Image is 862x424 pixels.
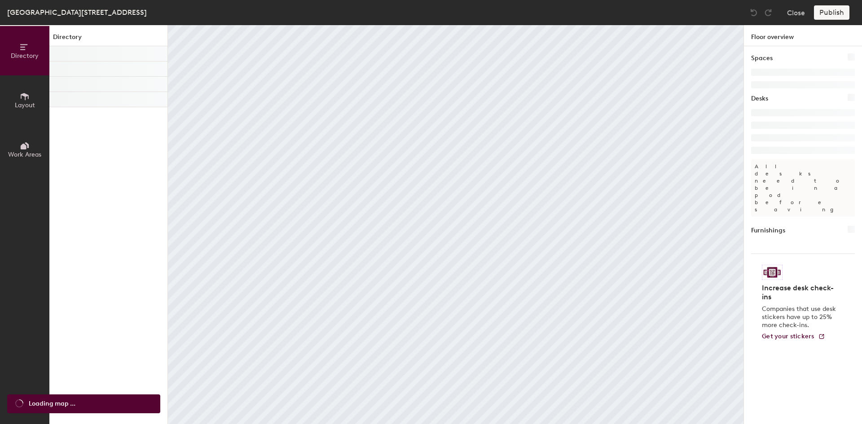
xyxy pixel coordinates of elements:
[764,8,773,17] img: Redo
[762,284,839,302] h4: Increase desk check-ins
[751,94,768,104] h1: Desks
[49,32,167,46] h1: Directory
[29,399,75,409] span: Loading map ...
[751,159,855,217] p: All desks need to be in a pod before saving
[787,5,805,20] button: Close
[8,151,41,158] span: Work Areas
[762,265,783,280] img: Sticker logo
[11,52,39,60] span: Directory
[749,8,758,17] img: Undo
[762,333,825,341] a: Get your stickers
[744,25,862,46] h1: Floor overview
[15,101,35,109] span: Layout
[762,305,839,329] p: Companies that use desk stickers have up to 25% more check-ins.
[751,53,773,63] h1: Spaces
[751,226,785,236] h1: Furnishings
[762,332,814,340] span: Get your stickers
[168,25,743,424] canvas: Map
[7,7,147,18] div: [GEOGRAPHIC_DATA][STREET_ADDRESS]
